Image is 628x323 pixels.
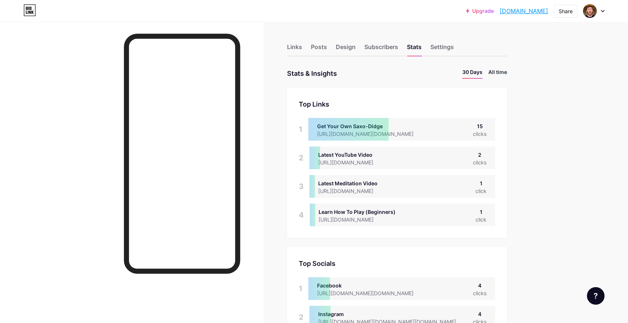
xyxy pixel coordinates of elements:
a: [DOMAIN_NAME] [500,7,548,15]
div: 1 [299,118,302,141]
div: Latest YouTube Video [318,151,385,159]
div: [URL][DOMAIN_NAME] [318,187,385,195]
div: [URL][DOMAIN_NAME] [318,159,385,166]
div: [URL][DOMAIN_NAME][DOMAIN_NAME] [317,289,425,297]
div: 2 [473,151,486,159]
img: strawberryman [583,4,597,18]
div: 15 [473,122,486,130]
div: click [475,216,486,223]
div: Settings [430,42,454,56]
div: clicks [473,130,486,138]
div: Subscribers [364,42,398,56]
div: Design [336,42,356,56]
div: 4 [473,282,486,289]
div: Share [559,7,573,15]
div: 2 [299,146,304,169]
div: Stats & Insights [287,68,337,79]
div: Stats [407,42,422,56]
a: Upgrade [466,8,494,14]
div: Latest Meditation Video [318,179,385,187]
div: Instagram [318,310,468,318]
div: click [475,187,486,195]
div: Top Links [299,99,495,109]
div: 3 [299,175,304,198]
li: 30 Days [462,68,482,79]
div: Learn How To Play (Beginners) [319,208,396,216]
div: Posts [311,42,327,56]
div: Top Socials [299,259,495,268]
div: 4 [473,310,486,318]
li: All time [488,68,507,79]
div: 1 [475,179,486,187]
div: 1 [299,277,302,300]
div: Links [287,42,302,56]
div: 4 [299,204,304,226]
div: clicks [473,159,486,166]
div: Facebook [317,282,425,289]
div: 1 [475,208,486,216]
div: [URL][DOMAIN_NAME] [319,216,396,223]
div: clicks [473,289,486,297]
